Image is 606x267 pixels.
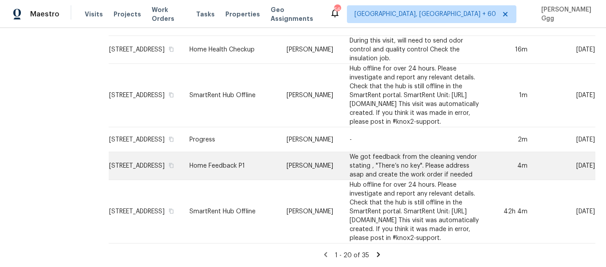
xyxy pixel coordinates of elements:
[225,10,260,19] span: Properties
[538,5,593,23] span: [PERSON_NAME] Ggg
[488,152,535,180] td: 4m
[167,135,175,143] button: Copy Address
[182,180,279,243] td: SmartRent Hub Offline
[535,152,595,180] td: [DATE]
[279,64,342,127] td: [PERSON_NAME]
[342,180,488,243] td: Hub offline for over 24 hours. Please investigate and report any relevant details. Check that the...
[535,180,595,243] td: [DATE]
[271,5,319,23] span: Geo Assignments
[167,161,175,169] button: Copy Address
[342,127,488,152] td: -
[335,252,369,259] span: 1 - 20 of 35
[109,127,182,152] td: [STREET_ADDRESS]
[535,127,595,152] td: [DATE]
[279,36,342,64] td: [PERSON_NAME]
[109,152,182,180] td: [STREET_ADDRESS]
[279,180,342,243] td: [PERSON_NAME]
[182,127,279,152] td: Progress
[152,5,185,23] span: Work Orders
[488,127,535,152] td: 2m
[182,152,279,180] td: Home Feedback P1
[109,64,182,127] td: [STREET_ADDRESS]
[354,10,496,19] span: [GEOGRAPHIC_DATA], [GEOGRAPHIC_DATA] + 60
[342,36,488,64] td: During this visit, will need to send odor control and quality control Check the insulation job.
[279,127,342,152] td: [PERSON_NAME]
[334,5,340,14] div: 568
[167,207,175,215] button: Copy Address
[488,36,535,64] td: 16m
[109,180,182,243] td: [STREET_ADDRESS]
[279,152,342,180] td: [PERSON_NAME]
[342,152,488,180] td: We got feedback from the cleaning vendor stating , "There’s no key". Please address asap and crea...
[30,10,59,19] span: Maestro
[182,36,279,64] td: Home Health Checkup
[196,11,215,17] span: Tasks
[167,45,175,53] button: Copy Address
[535,36,595,64] td: [DATE]
[535,64,595,127] td: [DATE]
[182,64,279,127] td: SmartRent Hub Offline
[114,10,141,19] span: Projects
[167,91,175,99] button: Copy Address
[109,36,182,64] td: [STREET_ADDRESS]
[488,64,535,127] td: 1m
[488,180,535,243] td: 42h 4m
[342,64,488,127] td: Hub offline for over 24 hours. Please investigate and report any relevant details. Check that the...
[85,10,103,19] span: Visits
